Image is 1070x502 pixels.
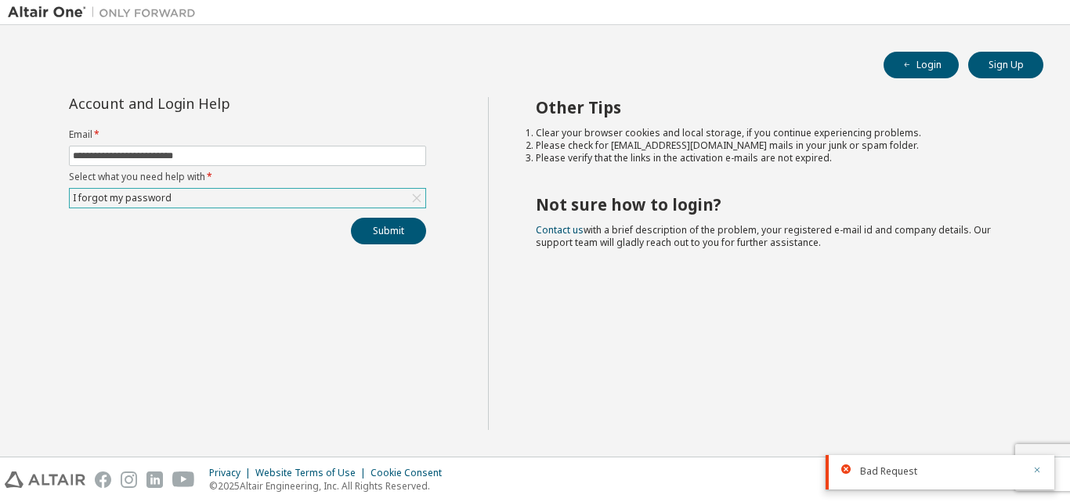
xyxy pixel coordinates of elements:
h2: Not sure how to login? [536,194,1016,215]
label: Select what you need help with [69,171,426,183]
img: altair_logo.svg [5,471,85,488]
button: Login [884,52,959,78]
li: Please verify that the links in the activation e-mails are not expired. [536,152,1016,164]
li: Please check for [EMAIL_ADDRESS][DOMAIN_NAME] mails in your junk or spam folder. [536,139,1016,152]
label: Email [69,128,426,141]
span: Bad Request [860,465,917,478]
a: Contact us [536,223,584,237]
div: Website Terms of Use [255,467,371,479]
div: Privacy [209,467,255,479]
p: © 2025 Altair Engineering, Inc. All Rights Reserved. [209,479,451,493]
span: with a brief description of the problem, your registered e-mail id and company details. Our suppo... [536,223,991,249]
div: Account and Login Help [69,97,355,110]
img: facebook.svg [95,471,111,488]
img: instagram.svg [121,471,137,488]
button: Submit [351,218,426,244]
h2: Other Tips [536,97,1016,117]
img: Altair One [8,5,204,20]
div: I forgot my password [70,190,174,207]
div: I forgot my password [70,189,425,208]
button: Sign Up [968,52,1043,78]
li: Clear your browser cookies and local storage, if you continue experiencing problems. [536,127,1016,139]
img: youtube.svg [172,471,195,488]
img: linkedin.svg [146,471,163,488]
div: Cookie Consent [371,467,451,479]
